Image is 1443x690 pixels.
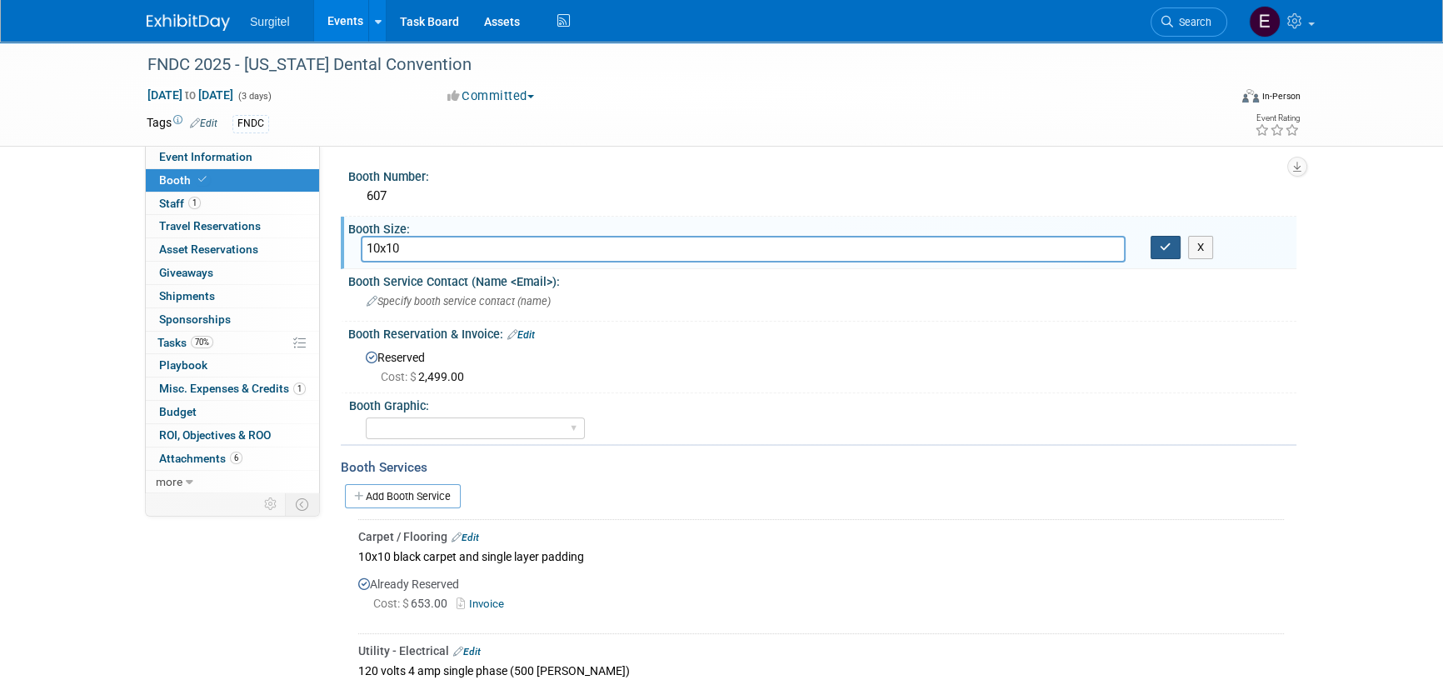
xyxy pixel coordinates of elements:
[159,150,252,163] span: Event Information
[230,452,242,464] span: 6
[191,336,213,348] span: 70%
[1242,89,1259,102] img: Format-Inperson.png
[1249,6,1281,37] img: Event Coordinator
[293,382,306,395] span: 1
[373,597,411,610] span: Cost: $
[159,197,201,210] span: Staff
[156,475,182,488] span: more
[159,173,210,187] span: Booth
[358,659,1284,682] div: 120 volts 4 amp single phase (500 [PERSON_NAME])
[182,88,198,102] span: to
[146,471,319,493] a: more
[159,405,197,418] span: Budget
[159,312,231,326] span: Sponsorships
[1151,7,1227,37] a: Search
[146,146,319,168] a: Event Information
[452,532,479,543] a: Edit
[159,382,306,395] span: Misc. Expenses & Credits
[361,345,1284,385] div: Reserved
[1129,87,1301,112] div: Event Format
[1173,16,1211,28] span: Search
[457,597,511,610] a: Invoice
[146,238,319,261] a: Asset Reservations
[361,183,1284,209] div: 607
[159,358,207,372] span: Playbook
[286,493,320,515] td: Toggle Event Tabs
[147,14,230,31] img: ExhibitDay
[146,354,319,377] a: Playbook
[190,117,217,129] a: Edit
[341,458,1296,477] div: Booth Services
[348,322,1296,343] div: Booth Reservation & Invoice:
[159,242,258,256] span: Asset Reservations
[147,87,234,102] span: [DATE] [DATE]
[250,15,289,28] span: Surgitel
[159,428,271,442] span: ROI, Objectives & ROO
[1255,114,1300,122] div: Event Rating
[146,215,319,237] a: Travel Reservations
[345,484,461,508] a: Add Booth Service
[257,493,286,515] td: Personalize Event Tab Strip
[146,332,319,354] a: Tasks70%
[1261,90,1301,102] div: In-Person
[348,269,1296,290] div: Booth Service Contact (Name <Email>):
[373,597,454,610] span: 653.00
[146,308,319,331] a: Sponsorships
[146,401,319,423] a: Budget
[453,646,481,657] a: Edit
[358,642,1284,659] div: Utility - Electrical
[146,262,319,284] a: Giveaways
[198,175,207,184] i: Booth reservation complete
[159,219,261,232] span: Travel Reservations
[146,424,319,447] a: ROI, Objectives & ROO
[146,192,319,215] a: Staff1
[159,452,242,465] span: Attachments
[146,377,319,400] a: Misc. Expenses & Credits1
[367,295,551,307] span: Specify booth service contact (name
[147,114,217,133] td: Tags
[146,285,319,307] a: Shipments
[159,289,215,302] span: Shipments
[188,197,201,209] span: 1
[358,528,1284,545] div: Carpet / Flooring
[547,295,551,307] email: )
[507,329,535,341] a: Edit
[159,266,213,279] span: Giveaways
[232,115,269,132] div: FNDC
[381,370,418,383] span: Cost: $
[348,217,1296,237] div: Booth Size:
[381,370,471,383] span: 2,499.00
[442,87,541,105] button: Committed
[1188,236,1214,259] button: X
[146,447,319,470] a: Attachments6
[349,393,1289,414] div: Booth Graphic:
[237,91,272,102] span: (3 days)
[358,545,1284,567] div: 10x10 black carpet and single layer padding
[157,336,213,349] span: Tasks
[142,50,1202,80] div: FNDC 2025 - [US_STATE] Dental Convention
[146,169,319,192] a: Booth
[348,164,1296,185] div: Booth Number:
[358,567,1284,627] div: Already Reserved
